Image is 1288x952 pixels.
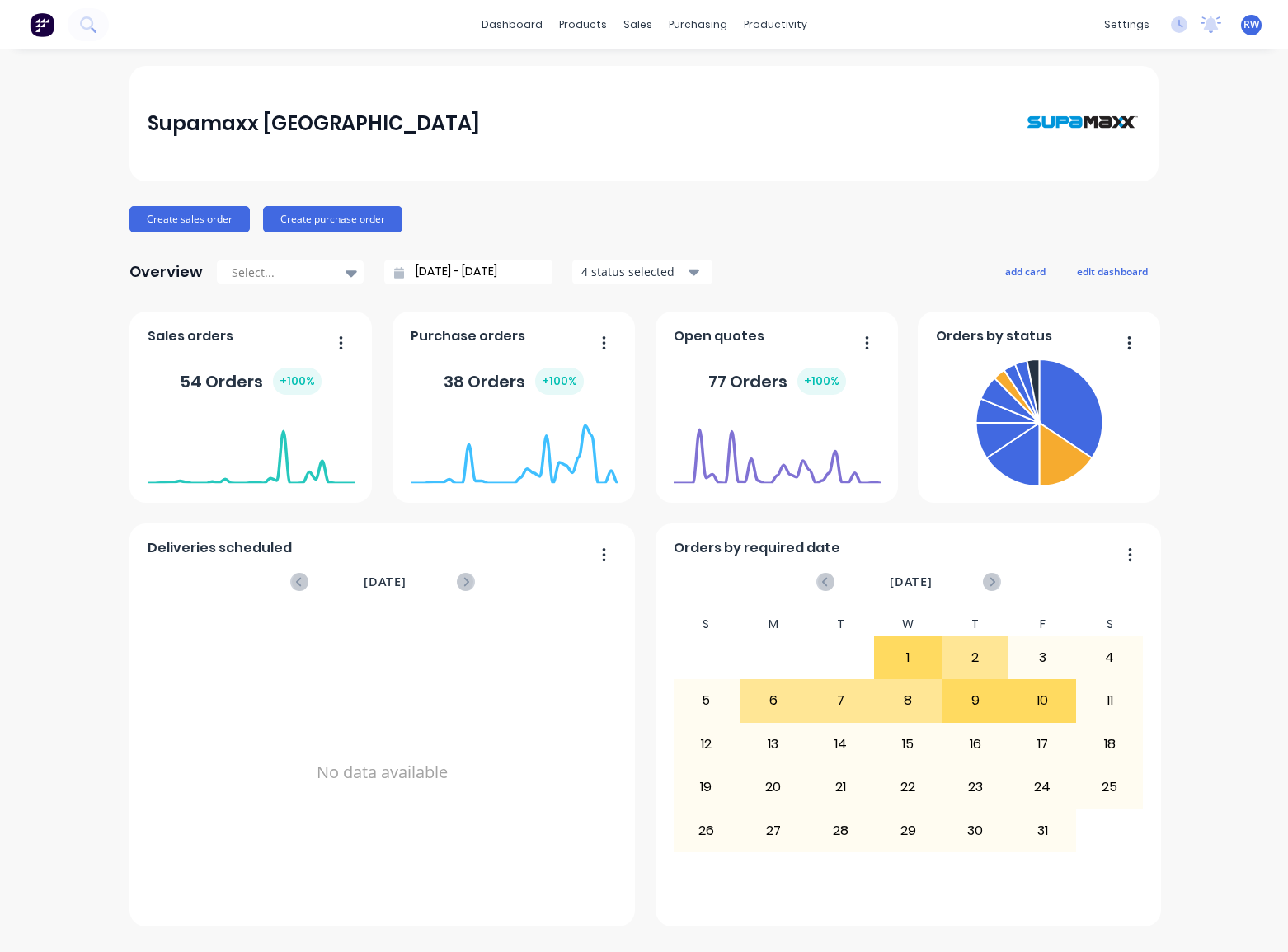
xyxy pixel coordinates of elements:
div: W [874,612,942,636]
div: T [807,612,875,636]
span: [DATE] [364,573,407,591]
img: Factory [30,12,54,37]
div: 29 [875,809,941,851]
div: 38 Orders [444,368,584,395]
div: 19 [674,767,740,808]
div: + 100 % [797,368,846,395]
div: 22 [875,767,941,808]
span: Purchase orders [411,326,525,346]
button: 4 status selected [572,260,712,284]
div: 1 [875,637,941,678]
span: RW [1243,17,1259,32]
div: 16 [942,724,1008,765]
div: settings [1096,12,1158,37]
span: Orders by required date [674,538,840,558]
div: 15 [875,724,941,765]
div: 14 [808,724,874,765]
div: 25 [1077,767,1143,808]
div: 2 [942,637,1008,678]
button: add card [994,260,1056,282]
div: 13 [740,724,806,765]
div: 23 [942,767,1008,808]
div: 26 [674,809,740,851]
div: 18 [1077,724,1143,765]
button: Create purchase order [263,206,402,232]
div: purchasing [660,12,736,37]
div: No data available [148,612,618,932]
div: 77 Orders [708,368,846,395]
div: 21 [808,767,874,808]
div: 4 [1077,637,1143,678]
img: Supamaxx Australia [1025,82,1140,164]
div: S [673,612,740,636]
span: Sales orders [148,326,233,346]
div: 28 [808,809,874,851]
div: 11 [1077,680,1143,721]
a: dashboard [473,12,551,37]
div: 9 [942,680,1008,721]
div: 8 [875,680,941,721]
div: sales [615,12,660,37]
div: + 100 % [535,368,584,395]
div: Supamaxx [GEOGRAPHIC_DATA] [148,107,480,140]
div: 27 [740,809,806,851]
div: 24 [1009,767,1075,808]
div: M [740,612,807,636]
button: edit dashboard [1066,260,1159,282]
span: Open quotes [674,326,764,346]
div: F [1008,612,1076,636]
div: 20 [740,767,806,808]
div: 7 [808,680,874,721]
div: 10 [1009,680,1075,721]
div: 6 [740,680,806,721]
div: S [1076,612,1144,636]
div: 4 status selected [581,263,685,280]
span: Orders by status [936,326,1052,346]
div: 3 [1009,637,1075,678]
div: + 100 % [273,368,322,395]
div: 54 Orders [180,368,322,395]
div: productivity [736,12,816,37]
div: 31 [1009,809,1075,851]
div: products [551,12,615,37]
div: 12 [674,724,740,765]
div: 30 [942,809,1008,851]
div: 17 [1009,724,1075,765]
div: Overview [129,256,203,288]
span: [DATE] [890,573,933,591]
div: 5 [674,680,740,721]
div: T [942,612,1009,636]
button: Create sales order [129,206,250,232]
